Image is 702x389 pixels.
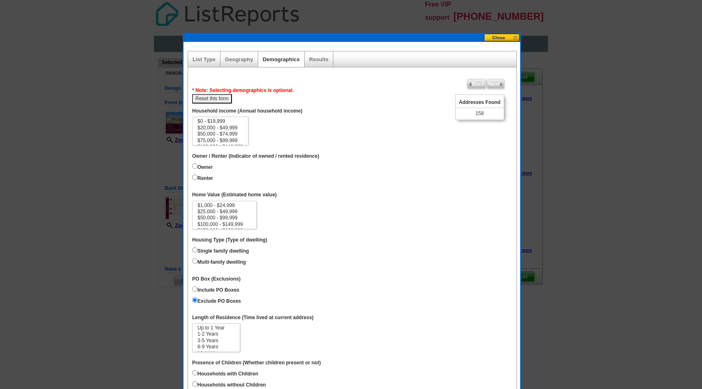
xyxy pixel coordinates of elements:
a: Next [486,79,505,90]
input: Include PO Boxes [192,286,197,292]
label: Owner [192,162,213,171]
a: Demographics [263,56,300,62]
option: $100,000 - $149,999 [197,144,244,150]
label: Household income (Annual household income) [192,108,303,115]
input: Households without Children [192,381,197,387]
option: 1-2 Years [197,331,236,337]
label: Single family dwelling [192,246,249,255]
a: Results [309,56,328,62]
label: Include PO Boxes [192,285,239,294]
input: Multi-family dwelling [192,258,197,264]
label: Renter [192,173,213,182]
option: $150,000 - $199,999 [197,228,252,234]
option: $100,000 - $149,999 [197,221,252,228]
label: Exclude PO Boxes [192,296,241,305]
label: Presence of Children (Whether children present or not) [192,359,321,366]
option: $0 - $19,999 [197,118,244,124]
button: Reset this form [192,94,232,104]
label: Households with Children [192,368,258,377]
span: Next [487,79,505,89]
input: Single family dwelling [192,247,197,253]
option: 3-5 Years [197,338,236,344]
input: Renter [192,175,197,180]
label: Home Value (Estimated home value) [192,191,277,198]
span: * Note: Selecting demographics is optional. [192,87,294,93]
label: Housing Type (Type of dwelling) [192,237,267,244]
label: PO Box (Exclusions) [192,276,241,283]
input: Owner [192,163,197,169]
option: $50,000 - $99,999 [197,215,252,221]
a: Back [467,79,486,90]
label: Length of Residence (Time lived at current address) [192,314,314,321]
a: List Type [193,56,216,62]
label: Households without Children [192,380,266,389]
option: $50,000 - $74,999 [197,131,244,137]
option: $75,000 - $99,999 [197,138,244,144]
iframe: LiveChat chat widget [538,198,702,389]
span: Addresses Found [456,97,504,108]
option: 6-9 Years [197,344,236,350]
option: $1,000 - $24,999 [197,203,252,209]
input: Households with Children [192,370,197,375]
span: 158 [475,110,484,117]
a: Geography [225,56,253,62]
input: Exclude PO Boxes [192,297,197,303]
option: $20,000 - $49,999 [197,125,244,131]
span: Back [467,79,486,89]
label: Owner / Renter (Indicator of owned / rented residence) [192,153,319,160]
option: 10-14 Years [197,350,236,357]
option: Up to 1 Year [197,325,236,331]
img: button-prev-arrow-gray.png [468,83,472,86]
img: button-next-arrow-gray.png [500,83,503,86]
label: Multi-family dwelling [192,257,246,266]
option: $25,000 - $49,999 [197,209,252,215]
